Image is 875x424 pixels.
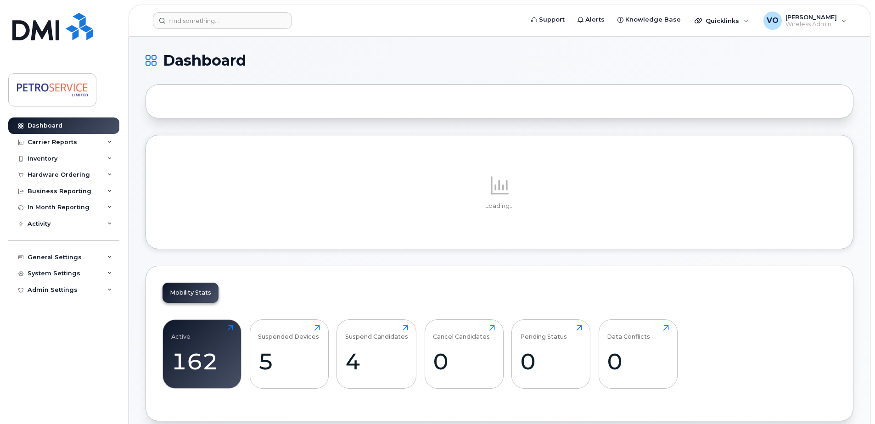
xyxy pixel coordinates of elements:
div: 162 [171,348,233,375]
span: Dashboard [163,54,246,67]
a: Data Conflicts0 [607,325,669,384]
div: 5 [258,348,320,375]
p: Loading... [163,202,836,210]
a: Cancel Candidates0 [433,325,495,384]
div: 0 [520,348,582,375]
a: Active162 [171,325,233,384]
div: Active [171,325,191,340]
div: 0 [607,348,669,375]
div: Cancel Candidates [433,325,490,340]
div: Suspended Devices [258,325,319,340]
div: Suspend Candidates [345,325,408,340]
a: Suspended Devices5 [258,325,320,384]
div: Data Conflicts [607,325,650,340]
a: Pending Status0 [520,325,582,384]
div: 4 [345,348,408,375]
div: 0 [433,348,495,375]
div: Pending Status [520,325,567,340]
a: Suspend Candidates4 [345,325,408,384]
